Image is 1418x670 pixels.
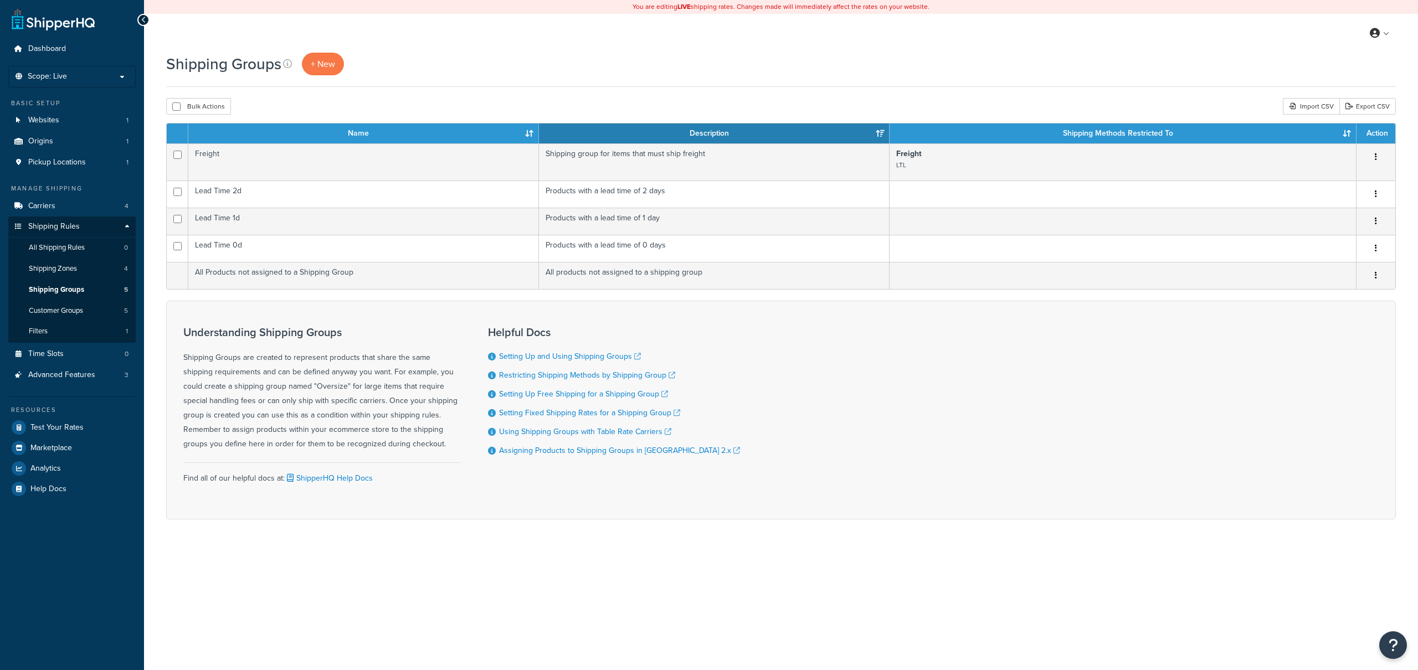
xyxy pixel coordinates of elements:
a: Marketplace [8,438,136,458]
a: Shipping Zones 4 [8,259,136,279]
span: Analytics [30,464,61,473]
a: Filters 1 [8,321,136,342]
button: Open Resource Center [1379,631,1407,659]
a: Analytics [8,458,136,478]
div: Resources [8,405,136,415]
a: Setting Fixed Shipping Rates for a Shipping Group [499,407,680,419]
span: Time Slots [28,349,64,359]
a: Customer Groups 5 [8,301,136,321]
li: Shipping Groups [8,280,136,300]
div: Manage Shipping [8,184,136,193]
h3: Helpful Docs [488,326,740,338]
td: Products with a lead time of 2 days [539,181,890,208]
li: Shipping Zones [8,259,136,279]
a: Using Shipping Groups with Table Rate Carriers [499,426,671,437]
a: All Shipping Rules 0 [8,238,136,258]
span: Customer Groups [29,306,83,316]
td: Shipping group for items that must ship freight [539,143,890,181]
span: 0 [124,243,128,252]
a: Assigning Products to Shipping Groups in [GEOGRAPHIC_DATA] 2.x [499,445,740,456]
li: All Shipping Rules [8,238,136,258]
a: Shipping Groups 5 [8,280,136,300]
li: Customer Groups [8,301,136,321]
span: 5 [124,285,128,295]
li: Websites [8,110,136,131]
a: ShipperHQ Help Docs [285,472,373,484]
strong: Freight [896,148,922,159]
td: All Products not assigned to a Shipping Group [188,262,539,289]
a: Shipping Rules [8,217,136,237]
a: ShipperHQ Home [12,8,95,30]
span: 1 [126,327,128,336]
span: Shipping Zones [29,264,77,274]
li: Time Slots [8,344,136,364]
a: Origins 1 [8,131,136,152]
h1: Shipping Groups [166,53,281,75]
a: Export CSV [1339,98,1396,115]
th: Description: activate to sort column ascending [539,123,890,143]
b: LIVE [677,2,691,12]
span: + New [311,58,335,70]
div: Shipping Groups are created to represent products that share the same shipping requirements and c... [183,326,460,451]
span: Pickup Locations [28,158,86,167]
a: Pickup Locations 1 [8,152,136,173]
li: Pickup Locations [8,152,136,173]
div: Find all of our helpful docs at: [183,462,460,486]
span: Filters [29,327,48,336]
a: Websites 1 [8,110,136,131]
a: Setting Up Free Shipping for a Shipping Group [499,388,668,400]
a: Advanced Features 3 [8,365,136,385]
a: Help Docs [8,479,136,499]
span: Marketplace [30,444,72,453]
div: Basic Setup [8,99,136,108]
span: 3 [125,370,129,380]
td: Lead Time 0d [188,235,539,262]
span: Help Docs [30,485,66,494]
td: Lead Time 1d [188,208,539,235]
span: 4 [125,202,129,211]
span: 1 [126,116,129,125]
td: All products not assigned to a shipping group [539,262,890,289]
a: Test Your Rates [8,418,136,437]
li: Shipping Rules [8,217,136,343]
li: Filters [8,321,136,342]
li: Origins [8,131,136,152]
a: + New [302,53,344,75]
button: Bulk Actions [166,98,231,115]
span: 4 [124,264,128,274]
span: Shipping Groups [29,285,84,295]
a: Restricting Shipping Methods by Shipping Group [499,369,675,381]
th: Shipping Methods Restricted To: activate to sort column ascending [890,123,1357,143]
td: Products with a lead time of 1 day [539,208,890,235]
th: Name: activate to sort column ascending [188,123,539,143]
span: All Shipping Rules [29,243,85,252]
span: Advanced Features [28,370,95,380]
td: Lead Time 2d [188,181,539,208]
span: 0 [125,349,129,359]
span: Websites [28,116,59,125]
td: Products with a lead time of 0 days [539,235,890,262]
span: 1 [126,137,129,146]
span: Carriers [28,202,55,211]
a: Time Slots 0 [8,344,136,364]
span: Origins [28,137,53,146]
td: Freight [188,143,539,181]
span: 5 [124,306,128,316]
div: Import CSV [1283,98,1339,115]
span: Shipping Rules [28,222,80,231]
small: LTL [896,160,906,170]
th: Action [1357,123,1395,143]
li: Carriers [8,196,136,217]
a: Dashboard [8,39,136,59]
span: Test Your Rates [30,423,84,432]
a: Carriers 4 [8,196,136,217]
span: Scope: Live [28,72,67,81]
a: Setting Up and Using Shipping Groups [499,351,641,362]
h3: Understanding Shipping Groups [183,326,460,338]
li: Advanced Features [8,365,136,385]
